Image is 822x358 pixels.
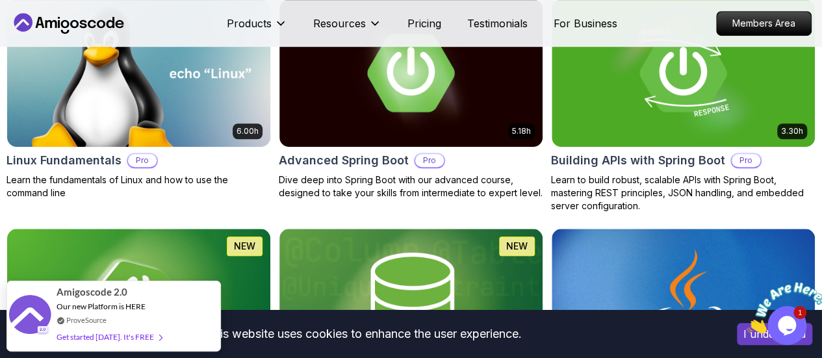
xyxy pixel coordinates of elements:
[313,16,366,31] p: Resources
[415,154,444,167] p: Pro
[128,154,157,167] p: Pro
[57,301,146,311] span: Our new Platform is HERE
[10,320,717,348] div: This website uses cookies to enhance the user experience.
[407,16,441,31] a: Pricing
[737,323,812,345] button: Accept cookies
[313,16,381,42] button: Resources
[732,154,760,167] p: Pro
[781,126,803,136] p: 3.30h
[551,151,725,170] h2: Building APIs with Spring Boot
[551,173,816,212] p: Learn to build robust, scalable APIs with Spring Boot, mastering REST principles, JSON handling, ...
[5,5,86,57] img: Chat attention grabber
[57,329,162,344] div: Get started [DATE]. It's FREE
[467,16,528,31] a: Testimonials
[9,295,51,337] img: provesource social proof notification image
[234,240,255,253] p: NEW
[716,11,812,36] a: Members Area
[279,151,409,170] h2: Advanced Spring Boot
[227,16,287,42] button: Products
[66,314,107,326] a: ProveSource
[6,151,122,170] h2: Linux Fundamentals
[57,285,127,300] span: Amigoscode 2.0
[237,126,259,136] p: 6.00h
[227,16,272,31] p: Products
[741,277,822,339] iframe: chat widget
[279,173,543,199] p: Dive deep into Spring Boot with our advanced course, designed to take your skills from intermedia...
[506,240,528,253] p: NEW
[717,12,811,35] p: Members Area
[554,16,617,31] a: For Business
[6,173,271,199] p: Learn the fundamentals of Linux and how to use the command line
[512,126,531,136] p: 5.18h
